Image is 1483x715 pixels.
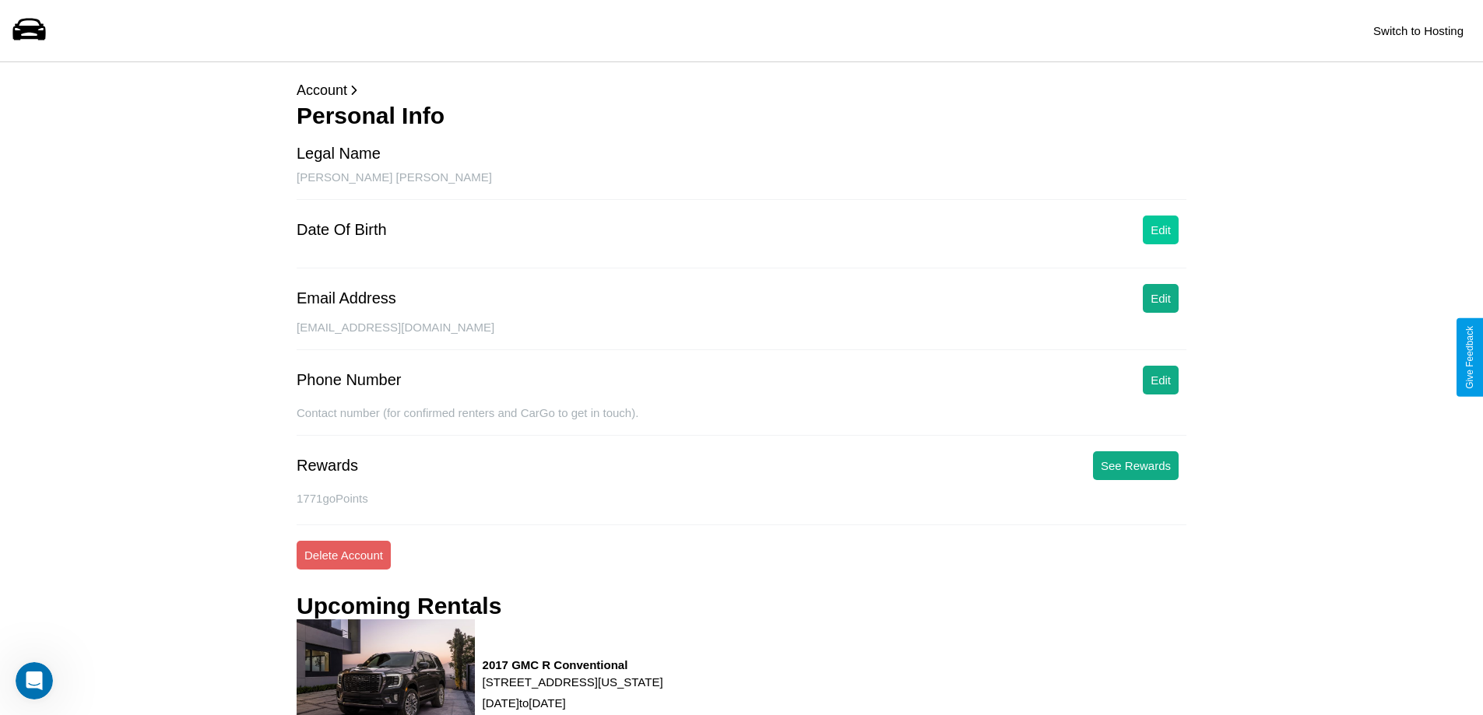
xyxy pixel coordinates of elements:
[297,289,396,307] div: Email Address
[1464,326,1475,389] div: Give Feedback
[1143,366,1179,394] button: Edit
[1365,16,1471,45] button: Switch to Hosting
[297,221,387,239] div: Date Of Birth
[297,541,391,570] button: Delete Account
[297,457,358,475] div: Rewards
[1143,216,1179,244] button: Edit
[1143,284,1179,313] button: Edit
[297,103,1186,129] h3: Personal Info
[483,671,663,692] p: [STREET_ADDRESS][US_STATE]
[297,321,1186,350] div: [EMAIL_ADDRESS][DOMAIN_NAME]
[297,78,1186,103] p: Account
[297,406,1186,436] div: Contact number (for confirmed renters and CarGo to get in touch).
[297,145,381,163] div: Legal Name
[297,170,1186,200] div: [PERSON_NAME] [PERSON_NAME]
[483,692,663,713] p: [DATE] to [DATE]
[16,662,53,699] iframe: Intercom live chat
[297,593,501,619] h3: Upcoming Rentals
[297,371,402,389] div: Phone Number
[297,488,1186,509] p: 1771 goPoints
[1093,451,1179,480] button: See Rewards
[483,658,663,671] h3: 2017 GMC R Conventional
